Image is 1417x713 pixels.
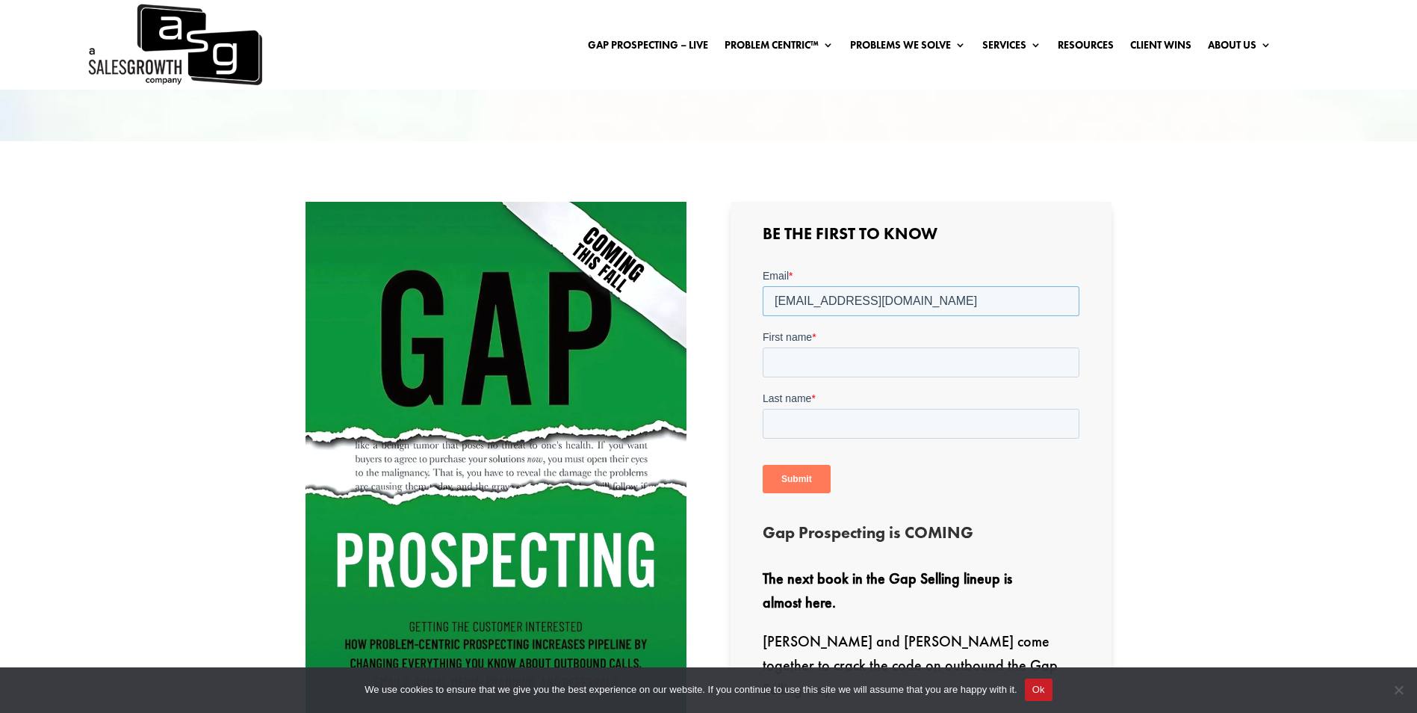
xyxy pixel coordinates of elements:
strong: The next book in the Gap Selling lineup is almost here. [763,569,1012,612]
h3: Gap Prospecting is COMING [763,525,987,549]
span: We use cookies to ensure that we give you the best experience on our website. If you continue to ... [365,682,1017,697]
iframe: Form 0 [763,268,1079,506]
a: Problems We Solve [850,40,966,56]
a: About Us [1208,40,1271,56]
button: Ok [1025,679,1052,701]
h3: Be the First to Know [763,226,1079,250]
span: No [1391,682,1406,697]
a: Resources [1058,40,1114,56]
a: Services [982,40,1041,56]
a: Client Wins [1130,40,1191,56]
a: Gap Prospecting – LIVE [588,40,708,56]
a: Problem Centric™ [725,40,834,56]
